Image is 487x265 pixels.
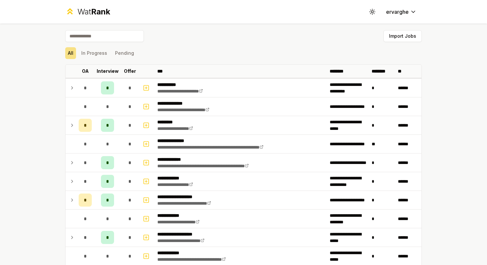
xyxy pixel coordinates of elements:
span: ervarghe [386,8,409,16]
p: OA [82,68,89,74]
span: Rank [91,7,110,16]
a: WatRank [65,7,110,17]
button: ervarghe [381,6,422,18]
button: Pending [112,47,137,59]
p: Offer [124,68,136,74]
button: All [65,47,76,59]
button: In Progress [79,47,110,59]
button: Import Jobs [383,30,422,42]
div: Wat [77,7,110,17]
p: Interview [97,68,119,74]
